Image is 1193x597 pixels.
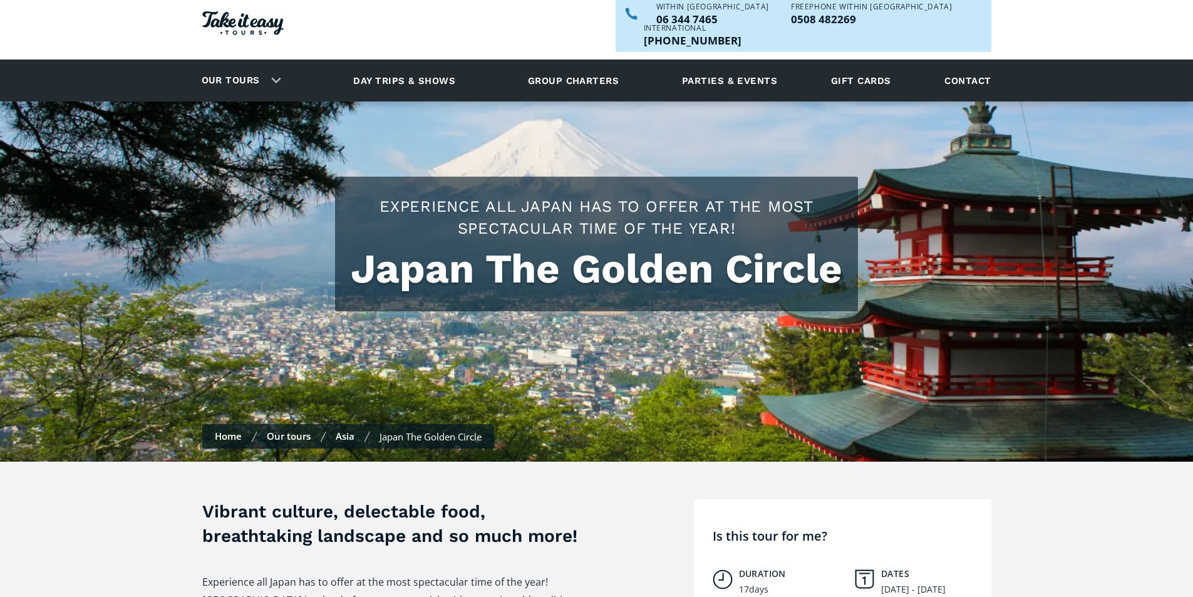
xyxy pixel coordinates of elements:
[187,63,291,98] div: Our tours
[644,24,741,32] div: International
[791,14,952,24] p: 0508 482269
[791,14,952,24] a: Call us freephone within NZ on 0508482269
[202,11,284,35] img: Take it easy Tours logo
[825,63,897,98] a: Gift cards
[338,63,471,98] a: Day trips & shows
[380,430,482,443] div: Japan The Golden Circle
[336,430,354,442] a: Asia
[676,63,783,98] a: Parties & events
[192,66,269,95] a: Our tours
[202,499,591,548] h3: Vibrant culture, delectable food, breathtaking landscape and so much more!
[656,14,769,24] p: 06 344 7465
[749,584,768,595] div: days
[938,63,997,98] a: Contact
[202,424,494,449] nav: Breadcrumbs
[348,246,845,293] h1: Japan The Golden Circle
[881,584,946,595] div: [DATE] - [DATE]
[644,35,741,46] a: Call us outside of NZ on +6463447465
[644,35,741,46] p: [PHONE_NUMBER]
[881,568,985,579] h5: Dates
[512,63,634,98] a: Group charters
[202,5,284,44] a: Homepage
[348,195,845,239] h2: Experience all Japan has to offer at the most spectacular time of the year!
[656,3,769,11] div: WITHIN [GEOGRAPHIC_DATA]
[656,14,769,24] a: Call us within NZ on 063447465
[739,568,843,579] h5: Duration
[215,430,242,442] a: Home
[267,430,311,442] a: Our tours
[791,3,952,11] div: Freephone WITHIN [GEOGRAPHIC_DATA]
[713,527,985,544] h4: Is this tour for me?
[739,584,749,595] div: 17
